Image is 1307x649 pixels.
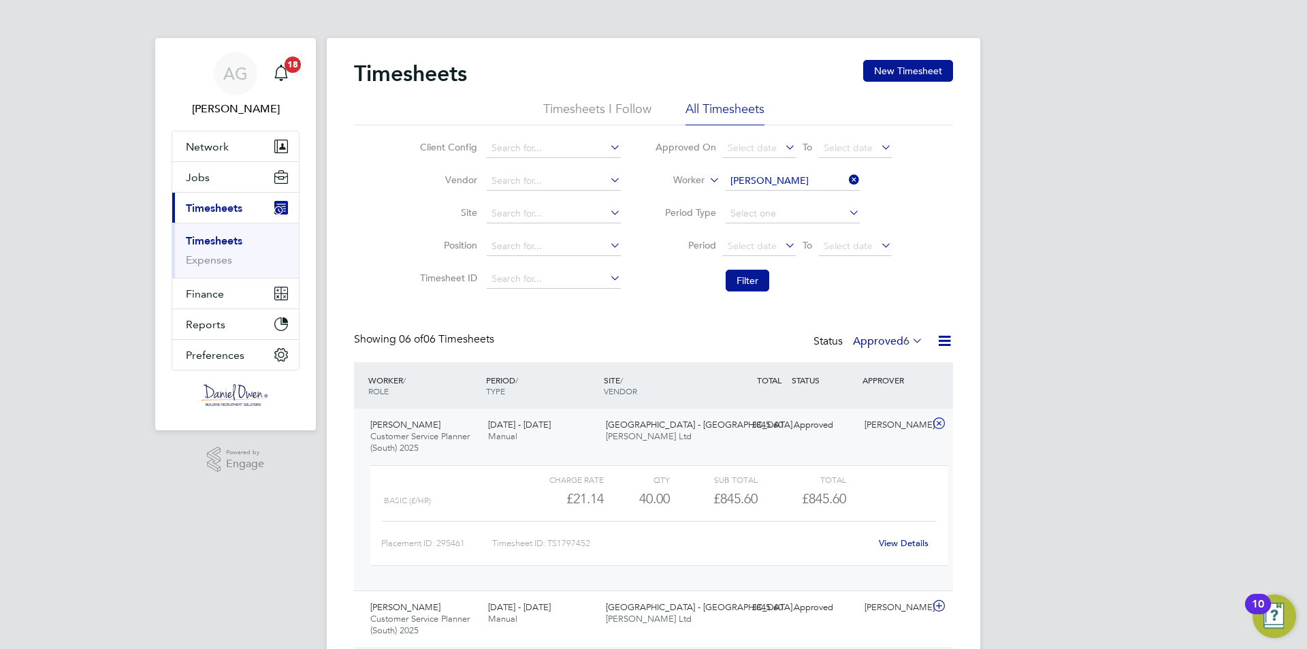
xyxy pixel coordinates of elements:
span: [PERSON_NAME] Ltd [606,613,692,624]
div: Placement ID: 295461 [381,533,492,554]
span: Timesheets [186,202,242,215]
span: Customer Service Planner (South) 2025 [370,430,470,454]
span: Customer Service Planner (South) 2025 [370,613,470,636]
div: Approved [788,597,859,619]
span: Select date [824,142,873,154]
div: Sub Total [670,471,758,488]
span: 06 of [399,332,423,346]
div: APPROVER [859,368,930,392]
span: [PERSON_NAME] Ltd [606,430,692,442]
span: Network [186,140,229,153]
span: / [403,375,406,385]
span: Manual [488,430,517,442]
span: To [798,138,816,156]
span: Preferences [186,349,244,362]
span: Finance [186,287,224,300]
button: Preferences [172,340,299,370]
span: [GEOGRAPHIC_DATA] - [GEOGRAPHIC_DATA]… [606,601,801,613]
div: Timesheet ID: TS1797452 [492,533,870,554]
input: Search for... [487,204,621,223]
button: Reports [172,309,299,339]
label: Approved On [655,141,716,153]
input: Search for... [487,270,621,289]
label: Vendor [416,174,477,186]
nav: Main navigation [155,38,316,430]
div: STATUS [788,368,859,392]
span: VENDOR [604,385,637,396]
label: Worker [643,174,705,187]
span: [PERSON_NAME] [370,419,440,430]
span: 18 [285,57,301,73]
span: AG [223,65,248,82]
a: AG[PERSON_NAME] [172,52,300,117]
span: 6 [903,334,909,348]
label: Approved [853,334,923,348]
span: Select date [728,240,777,252]
div: WORKER [365,368,483,403]
button: New Timesheet [863,60,953,82]
a: Timesheets [186,234,242,247]
h2: Timesheets [354,60,467,87]
div: Showing [354,332,497,347]
li: Timesheets I Follow [543,101,651,125]
li: All Timesheets [685,101,764,125]
span: [DATE] - [DATE] [488,601,551,613]
div: Total [758,471,845,488]
button: Finance [172,279,299,308]
span: ROLE [368,385,389,396]
div: £845.60 [670,488,758,510]
span: Amy Garcia [172,101,300,117]
span: Select date [824,240,873,252]
label: Period [655,239,716,251]
a: View Details [879,537,929,549]
label: Position [416,239,477,251]
a: 18 [268,52,295,95]
div: Charge rate [516,471,604,488]
span: Select date [728,142,777,154]
span: TYPE [486,385,505,396]
div: QTY [604,471,670,488]
img: danielowen-logo-retina.png [201,384,270,406]
span: / [620,375,623,385]
span: Jobs [186,171,210,184]
button: Timesheets [172,193,299,223]
label: Client Config [416,141,477,153]
span: Powered by [226,447,264,458]
div: PERIOD [483,368,600,403]
input: Search for... [487,172,621,191]
div: 40.00 [604,488,670,510]
div: 10 [1252,604,1264,622]
a: Powered byEngage [207,447,265,473]
span: Basic (£/HR) [384,496,431,505]
div: [PERSON_NAME] [859,597,930,619]
span: / [515,375,518,385]
label: Timesheet ID [416,272,477,284]
input: Search for... [487,139,621,158]
span: £845.60 [802,490,846,507]
span: [GEOGRAPHIC_DATA] - [GEOGRAPHIC_DATA]… [606,419,801,430]
span: [PERSON_NAME] [370,601,440,613]
div: £21.14 [516,488,604,510]
a: Go to home page [172,384,300,406]
span: Manual [488,613,517,624]
div: £845.60 [717,414,788,437]
div: Timesheets [172,223,299,278]
div: SITE [600,368,718,403]
span: 06 Timesheets [399,332,494,346]
span: To [798,236,816,254]
span: TOTAL [757,375,781,385]
label: Period Type [655,206,716,219]
button: Filter [726,270,769,291]
span: [DATE] - [DATE] [488,419,551,430]
input: Search for... [487,237,621,256]
button: Jobs [172,162,299,192]
input: Search for... [726,172,860,191]
label: Site [416,206,477,219]
span: Reports [186,318,225,331]
div: £845.60 [717,597,788,619]
button: Network [172,131,299,161]
div: Approved [788,414,859,437]
div: Status [813,332,926,351]
div: [PERSON_NAME] [859,414,930,437]
span: Engage [226,458,264,470]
